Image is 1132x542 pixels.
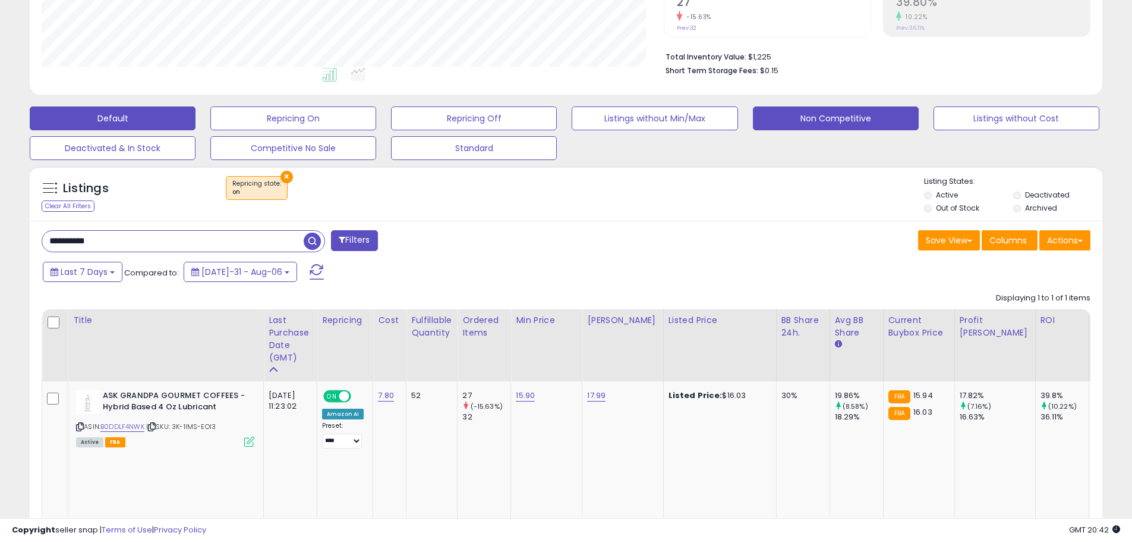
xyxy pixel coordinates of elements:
b: ASK GRANDPA GOURMET COFFEES - Hybrid Based 4 Oz Lubricant [103,390,247,415]
span: OFF [349,391,368,402]
button: Non Competitive [753,106,919,130]
small: 10.22% [901,12,927,21]
a: 7.80 [378,390,394,402]
span: 15.94 [913,390,933,401]
span: Last 7 Days [61,266,108,278]
img: 211wPix9NcL._SL40_.jpg [76,390,100,414]
span: Columns [989,234,1027,246]
div: 52 [411,390,448,401]
span: [DATE]-31 - Aug-06 [201,266,282,278]
span: Compared to: [124,267,179,278]
span: 2025-08-14 20:42 GMT [1069,524,1120,535]
button: × [280,171,293,183]
button: Listings without Min/Max [572,106,737,130]
button: Last 7 Days [43,262,122,282]
div: Current Buybox Price [888,314,950,339]
div: Clear All Filters [42,200,94,212]
div: 27 [462,390,510,401]
div: Profit [PERSON_NAME] [960,314,1030,339]
span: ON [324,391,339,402]
div: [PERSON_NAME] [587,314,658,327]
div: Repricing [322,314,368,327]
div: seller snap | | [12,525,206,536]
div: Preset: [322,422,364,449]
small: Prev: 32 [677,24,696,32]
div: 18.29% [835,412,883,422]
strong: Copyright [12,524,55,535]
div: ROI [1040,314,1084,327]
button: Repricing Off [391,106,557,130]
span: All listings currently available for purchase on Amazon [76,437,103,447]
b: Short Term Storage Fees: [666,65,758,76]
div: Displaying 1 to 1 of 1 items [996,293,1090,304]
small: Prev: 36.11% [896,24,925,32]
button: Competitive No Sale [210,136,376,160]
small: Avg BB Share. [835,339,842,350]
div: 39.8% [1040,390,1089,401]
div: Min Price [516,314,577,327]
span: Repricing state : [232,179,281,197]
div: ASIN: [76,390,254,446]
span: FBA [105,437,125,447]
small: (7.16%) [967,402,991,411]
label: Deactivated [1025,190,1070,200]
div: 19.86% [835,390,883,401]
p: Listing States: [924,176,1102,187]
button: Save View [918,230,980,250]
div: BB Share 24h. [781,314,825,339]
small: FBA [888,390,910,403]
div: [DATE] 11:23:02 [269,390,308,412]
div: 17.82% [960,390,1035,401]
div: Amazon AI [322,409,364,419]
div: Avg BB Share [835,314,878,339]
a: 15.90 [516,390,535,402]
button: Default [30,106,196,130]
span: $0.15 [760,65,778,76]
div: 36.11% [1040,412,1089,422]
button: Actions [1039,230,1090,250]
div: Ordered Items [462,314,506,339]
button: Repricing On [210,106,376,130]
div: Listed Price [669,314,771,327]
h5: Listings [63,180,109,197]
button: Deactivated & In Stock [30,136,196,160]
a: Terms of Use [102,524,152,535]
span: 16.03 [913,406,932,418]
b: Listed Price: [669,390,723,401]
a: Privacy Policy [154,524,206,535]
label: Archived [1025,203,1057,213]
span: | SKU: 3K-1IMS-EOI3 [146,422,216,431]
div: Fulfillable Quantity [411,314,452,339]
div: Title [73,314,258,327]
div: Last Purchase Date (GMT) [269,314,312,364]
div: 32 [462,412,510,422]
label: Out of Stock [936,203,979,213]
div: Cost [378,314,401,327]
button: Listings without Cost [934,106,1099,130]
button: Filters [331,230,377,251]
div: 16.63% [960,412,1035,422]
small: FBA [888,407,910,420]
small: (-15.63%) [471,402,503,411]
small: (8.58%) [843,402,868,411]
li: $1,225 [666,49,1081,63]
button: Columns [982,230,1038,250]
div: on [232,188,281,196]
small: -15.63% [682,12,711,21]
label: Active [936,190,958,200]
b: Total Inventory Value: [666,52,746,62]
a: B0DDLF4NWK [100,422,144,432]
button: [DATE]-31 - Aug-06 [184,262,297,282]
a: 17.99 [587,390,606,402]
small: (10.22%) [1048,402,1077,411]
div: $16.03 [669,390,767,401]
button: Standard [391,136,557,160]
div: 30% [781,390,821,401]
